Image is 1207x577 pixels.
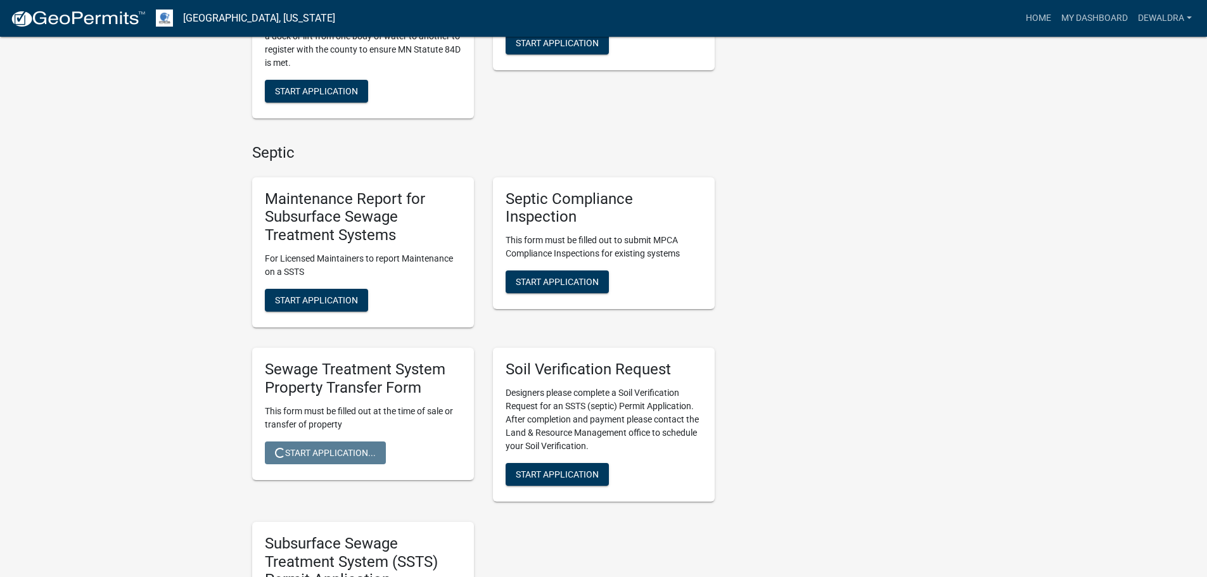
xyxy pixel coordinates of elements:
[1133,6,1197,30] a: dewaldra
[252,144,715,162] h4: Septic
[506,32,609,54] button: Start Application
[156,10,173,27] img: Otter Tail County, Minnesota
[275,447,376,457] span: Start Application...
[516,37,599,48] span: Start Application
[516,277,599,287] span: Start Application
[506,463,609,486] button: Start Application
[265,441,386,464] button: Start Application...
[265,289,368,312] button: Start Application
[265,80,368,103] button: Start Application
[183,8,335,29] a: [GEOGRAPHIC_DATA], [US_STATE]
[275,86,358,96] span: Start Application
[506,190,702,227] h5: Septic Compliance Inspection
[265,190,461,244] h5: Maintenance Report for Subsurface Sewage Treatment Systems
[516,469,599,479] span: Start Application
[506,234,702,260] p: This form must be filled out to submit MPCA Compliance Inspections for existing systems
[506,360,702,379] h5: Soil Verification Request
[1056,6,1133,30] a: My Dashboard
[506,386,702,453] p: Designers please complete a Soil Verification Request for an SSTS (septic) Permit Application. Af...
[1021,6,1056,30] a: Home
[265,252,461,279] p: For Licensed Maintainers to report Maintenance on a SSTS
[265,405,461,431] p: This form must be filled out at the time of sale or transfer of property
[265,360,461,397] h5: Sewage Treatment System Property Transfer Form
[275,295,358,305] span: Start Application
[506,270,609,293] button: Start Application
